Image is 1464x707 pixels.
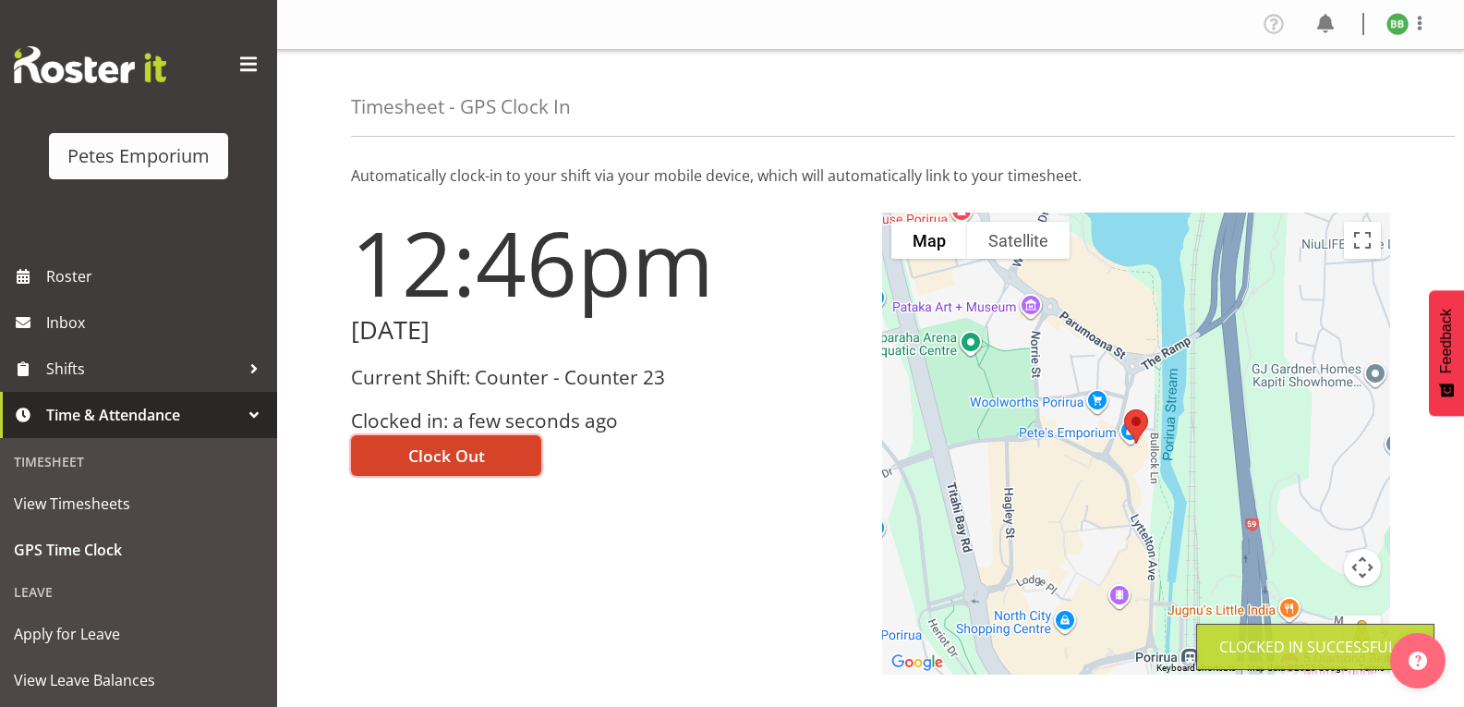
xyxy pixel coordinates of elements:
button: Show street map [891,222,967,259]
button: Map camera controls [1344,549,1381,586]
h1: 12:46pm [351,213,860,312]
a: View Leave Balances [5,657,272,703]
span: Apply for Leave [14,620,263,648]
div: Leave [5,573,272,611]
h3: Clocked in: a few seconds ago [351,410,860,432]
img: Google [887,651,948,675]
span: View Timesheets [14,490,263,518]
button: Feedback - Show survey [1429,290,1464,416]
span: Time & Attendance [46,401,240,429]
div: Timesheet [5,443,272,481]
span: Roster [46,262,268,290]
h3: Current Shift: Counter - Counter 23 [351,367,860,388]
img: beena-bist9974.jpg [1386,13,1409,35]
div: Petes Emporium [67,142,210,170]
h2: [DATE] [351,316,860,345]
h4: Timesheet - GPS Clock In [351,96,571,117]
button: Toggle fullscreen view [1344,222,1381,259]
img: Rosterit website logo [14,46,166,83]
span: Clock Out [408,444,485,468]
span: Shifts [46,355,240,383]
p: Automatically clock-in to your shift via your mobile device, which will automatically link to you... [351,165,1390,187]
span: View Leave Balances [14,666,263,694]
button: Clock Out [351,435,541,476]
div: Clocked in Successfully [1219,636,1411,658]
span: Inbox [46,309,268,336]
button: Keyboard shortcuts [1156,662,1236,675]
a: Apply for Leave [5,611,272,657]
img: help-xxl-2.png [1409,652,1427,670]
a: Open this area in Google Maps (opens a new window) [887,651,948,675]
button: Show satellite imagery [967,222,1070,259]
a: GPS Time Clock [5,527,272,573]
span: GPS Time Clock [14,536,263,564]
button: Drag Pegman onto the map to open Street View [1344,616,1381,652]
a: View Timesheets [5,481,272,527]
span: Feedback [1438,309,1455,373]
